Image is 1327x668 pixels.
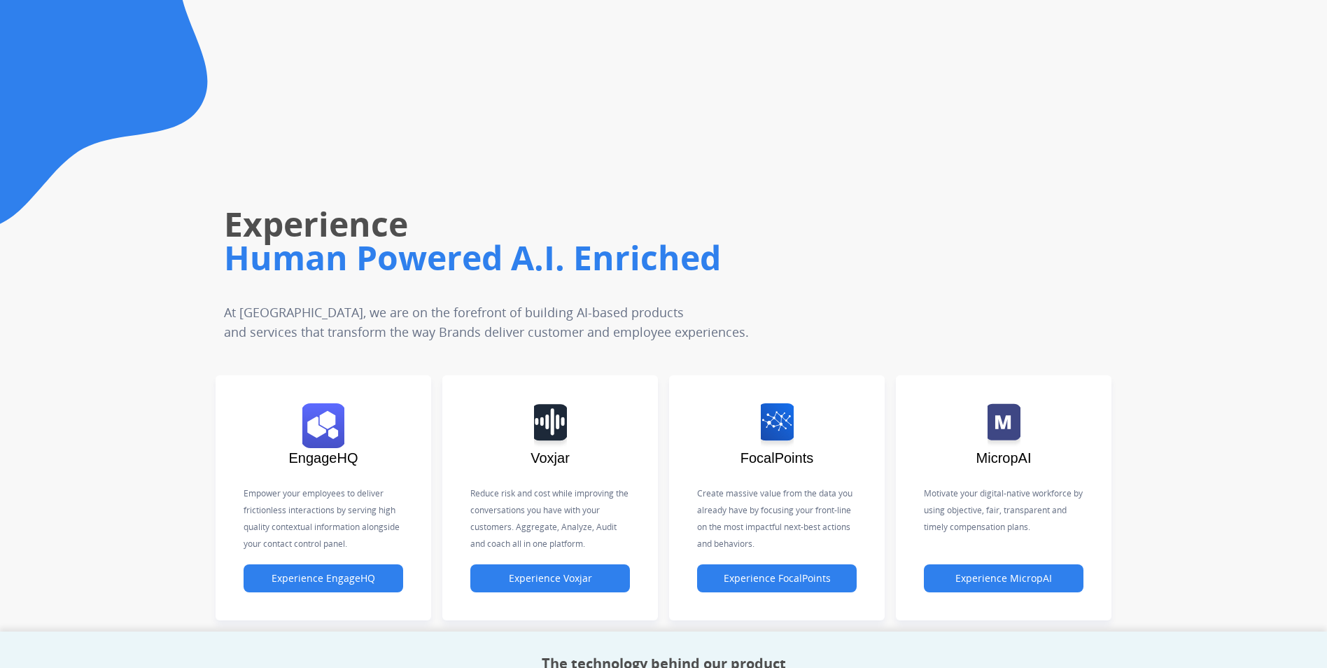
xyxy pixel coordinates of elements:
a: Experience EngageHQ [244,573,403,585]
button: Experience MicropAI [924,564,1083,592]
img: logo [761,403,794,448]
button: Experience FocalPoints [697,564,857,592]
img: logo [534,403,567,448]
a: Experience FocalPoints [697,573,857,585]
span: EngageHQ [289,450,358,466]
p: Motivate your digital-native workforce by using objective, fair, transparent and timely compensat... [924,485,1083,536]
span: MicropAI [976,450,1032,466]
p: Reduce risk and cost while improving the conversations you have with your customers. Aggregate, A... [470,485,630,552]
img: logo [988,403,1020,448]
img: logo [302,403,344,448]
span: FocalPoints [740,450,814,466]
p: At [GEOGRAPHIC_DATA], we are on the forefront of building AI-based products and services that tra... [224,302,848,342]
span: Voxjar [531,450,570,466]
h1: Experience [224,202,937,246]
p: Create massive value from the data you already have by focusing your front-line on the most impac... [697,485,857,552]
a: Experience Voxjar [470,573,630,585]
button: Experience Voxjar [470,564,630,592]
button: Experience EngageHQ [244,564,403,592]
p: Empower your employees to deliver frictionless interactions by serving high quality contextual in... [244,485,403,552]
a: Experience MicropAI [924,573,1083,585]
h1: Human Powered A.I. Enriched [224,235,937,280]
